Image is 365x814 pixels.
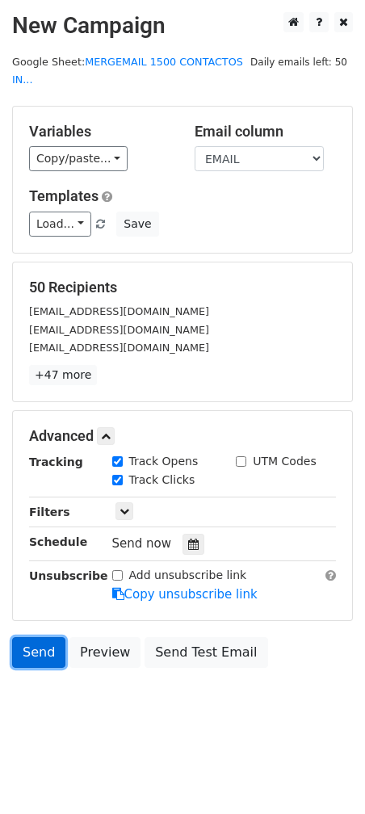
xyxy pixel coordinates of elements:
[12,637,65,668] a: Send
[116,212,158,237] button: Save
[129,567,247,584] label: Add unsubscribe link
[12,56,243,86] a: MERGEMAIL 1500 CONTACTOS IN...
[29,212,91,237] a: Load...
[12,12,353,40] h2: New Campaign
[29,506,70,518] strong: Filters
[29,427,336,445] h5: Advanced
[29,342,209,354] small: [EMAIL_ADDRESS][DOMAIN_NAME]
[112,536,172,551] span: Send now
[245,53,353,71] span: Daily emails left: 50
[195,123,336,141] h5: Email column
[29,305,209,317] small: [EMAIL_ADDRESS][DOMAIN_NAME]
[29,535,87,548] strong: Schedule
[69,637,141,668] a: Preview
[129,472,195,489] label: Track Clicks
[29,146,128,171] a: Copy/paste...
[284,736,365,814] div: Widget de chat
[284,736,365,814] iframe: Chat Widget
[29,187,99,204] a: Templates
[112,587,258,602] a: Copy unsubscribe link
[245,56,353,68] a: Daily emails left: 50
[129,453,199,470] label: Track Opens
[29,324,209,336] small: [EMAIL_ADDRESS][DOMAIN_NAME]
[29,279,336,296] h5: 50 Recipients
[29,455,83,468] strong: Tracking
[29,123,170,141] h5: Variables
[29,365,97,385] a: +47 more
[29,569,108,582] strong: Unsubscribe
[12,56,243,86] small: Google Sheet:
[145,637,267,668] a: Send Test Email
[253,453,316,470] label: UTM Codes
